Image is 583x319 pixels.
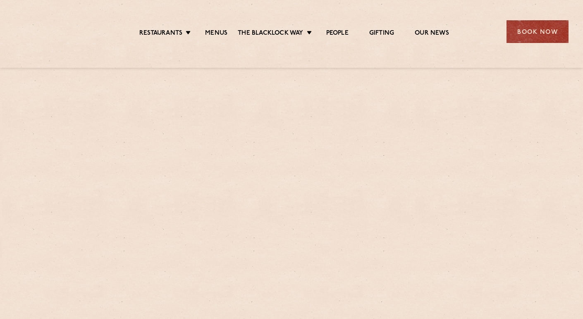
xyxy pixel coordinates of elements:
a: Menus [205,29,227,38]
a: The Blacklock Way [238,29,303,38]
a: Restaurants [139,29,182,38]
a: People [326,29,349,38]
a: Gifting [369,29,394,38]
div: Book Now [507,20,569,43]
a: Our News [415,29,449,38]
img: svg%3E [14,8,86,55]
